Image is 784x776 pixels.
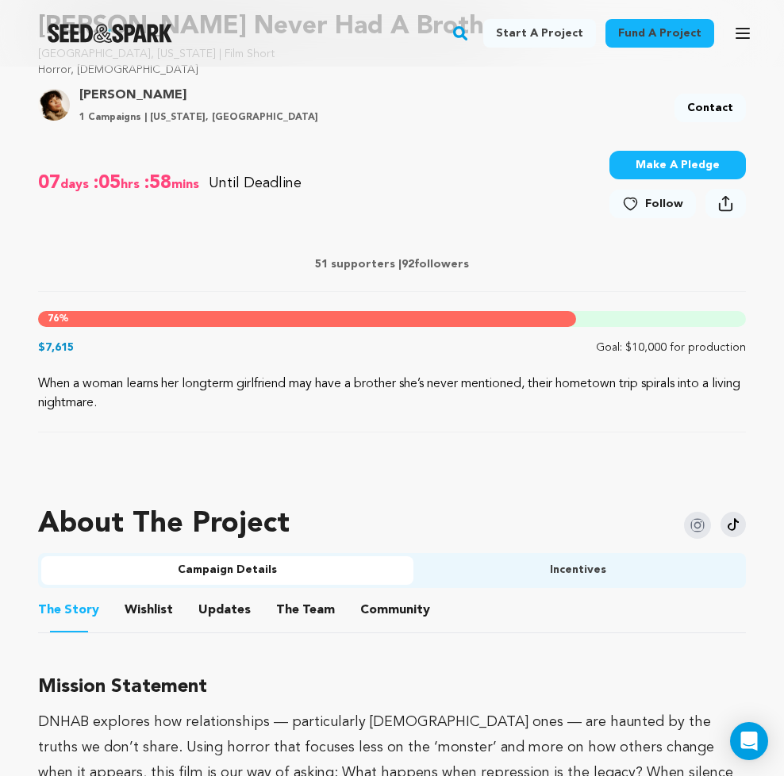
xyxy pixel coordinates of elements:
a: Fund a project [605,19,714,48]
div: Open Intercom Messenger [730,722,768,760]
span: 92 [402,259,414,270]
span: Community [360,601,430,620]
p: 51 supporters | followers [38,256,746,272]
img: Seed&Spark Tiktok Icon [721,512,746,537]
div: % [38,311,576,327]
span: The [276,601,299,620]
span: 07 [38,171,60,196]
p: When a woman learns her longterm girlfriend may have a brother she’s never mentioned, their homet... [38,375,746,413]
h1: About The Project [38,509,290,540]
img: df482d814965f30e.png [38,89,70,121]
button: Make A Pledge [609,151,746,179]
span: Wishlist [125,601,173,620]
span: Team [276,601,335,620]
a: Seed&Spark Homepage [48,24,172,43]
a: Start a project [483,19,596,48]
span: mins [171,171,202,196]
a: Goto McCaster Destinee profile [79,86,318,105]
a: Contact [674,94,746,122]
span: hrs [121,171,143,196]
span: The [38,601,61,620]
span: :05 [92,171,121,196]
span: Story [38,601,99,620]
span: Updates [198,601,251,620]
a: Follow [609,190,696,218]
p: Goal: $10,000 for production [596,340,746,355]
img: Seed&Spark Instagram Icon [684,512,711,539]
span: :58 [143,171,171,196]
button: Incentives [413,556,743,585]
span: Follow [645,196,683,212]
p: Horror, [DEMOGRAPHIC_DATA] [38,62,746,78]
p: 1 Campaigns | [US_STATE], [GEOGRAPHIC_DATA] [79,111,318,124]
p: $7,615 [38,340,74,355]
span: 76 [48,314,59,324]
h3: Mission Statement [38,671,746,703]
button: Campaign Details [41,556,413,585]
p: Until Deadline [209,172,302,194]
img: Seed&Spark Logo Dark Mode [48,24,172,43]
span: days [60,171,92,196]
